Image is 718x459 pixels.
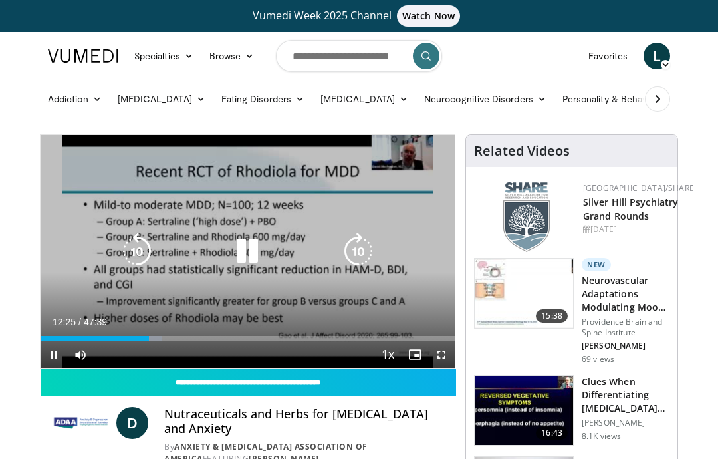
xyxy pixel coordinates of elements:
a: 15:38 New Neurovascular Adaptations Modulating Mood and Stress Responses Providence Brain and Spi... [474,258,669,365]
p: New [582,258,611,271]
span: Watch Now [397,5,460,27]
p: Providence Brain and Spine Institute [582,317,669,338]
img: a6520382-d332-4ed3-9891-ee688fa49237.150x105_q85_crop-smart_upscale.jpg [475,376,573,445]
h3: Clues When Differentiating [MEDICAL_DATA] from MDD [582,375,669,415]
button: Playback Rate [375,341,402,368]
a: [MEDICAL_DATA] [110,86,213,112]
span: 12:25 [53,317,76,327]
a: Favorites [580,43,636,69]
span: 16:43 [536,426,568,440]
a: [MEDICAL_DATA] [312,86,416,112]
img: f8aaeb6d-318f-4fcf-bd1d-54ce21f29e87.png.150x105_q85_autocrop_double_scale_upscale_version-0.2.png [503,182,550,252]
a: [GEOGRAPHIC_DATA]/SHARE [583,182,694,194]
input: Search topics, interventions [276,40,442,72]
p: [PERSON_NAME] [582,341,669,351]
a: Silver Hill Psychiatry Grand Rounds [583,196,678,222]
h4: Nutraceuticals and Herbs for [MEDICAL_DATA] and Anxiety [164,407,445,436]
a: L [644,43,670,69]
a: D [116,407,148,439]
span: 15:38 [536,309,568,323]
a: Neurocognitive Disorders [416,86,554,112]
button: Enable picture-in-picture mode [402,341,428,368]
p: 69 views [582,354,614,365]
img: 4562edde-ec7e-4758-8328-0659f7ef333d.150x105_q85_crop-smart_upscale.jpg [475,259,573,328]
span: 47:39 [84,317,107,327]
p: 8.1K views [582,431,621,442]
a: Specialties [126,43,201,69]
a: Vumedi Week 2025 ChannelWatch Now [40,5,678,27]
img: Anxiety & Depression Association of America [51,407,111,439]
p: [PERSON_NAME] [582,418,669,428]
a: Eating Disorders [213,86,312,112]
button: Mute [67,341,94,368]
h3: Neurovascular Adaptations Modulating Mood and Stress Responses [582,274,669,314]
div: Progress Bar [41,336,455,341]
a: Addiction [40,86,110,112]
h4: Related Videos [474,143,570,159]
button: Pause [41,341,67,368]
a: 16:43 Clues When Differentiating [MEDICAL_DATA] from MDD [PERSON_NAME] 8.1K views [474,375,669,446]
div: [DATE] [583,224,694,235]
a: Browse [201,43,263,69]
video-js: Video Player [41,135,455,368]
img: VuMedi Logo [48,49,118,63]
span: / [78,317,81,327]
button: Fullscreen [428,341,455,368]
